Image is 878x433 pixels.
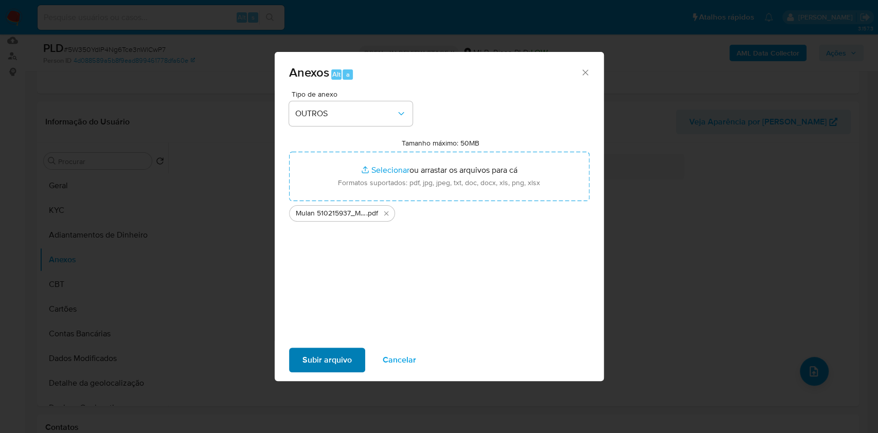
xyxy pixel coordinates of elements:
button: Cancelar [369,348,429,372]
button: Subir arquivo [289,348,365,372]
button: Excluir Mulan 510215937_Monica Dos Santos Almeida de Azevedo 2025_09_02_15_03_46.pdf [380,207,392,220]
ul: Arquivos selecionados [289,201,589,222]
span: OUTROS [295,109,396,119]
span: Tipo de anexo [292,91,415,98]
span: a [346,69,350,79]
button: Fechar [580,67,589,77]
button: OUTROS [289,101,413,126]
span: Subir arquivo [302,349,352,371]
label: Tamanho máximo: 50MB [402,138,479,148]
span: Anexos [289,63,329,81]
span: Alt [332,69,341,79]
span: .pdf [366,208,378,219]
span: Mulan 510215937_Monica [PERSON_NAME] 2025_09_02_15_03_46 [296,208,366,219]
span: Cancelar [383,349,416,371]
